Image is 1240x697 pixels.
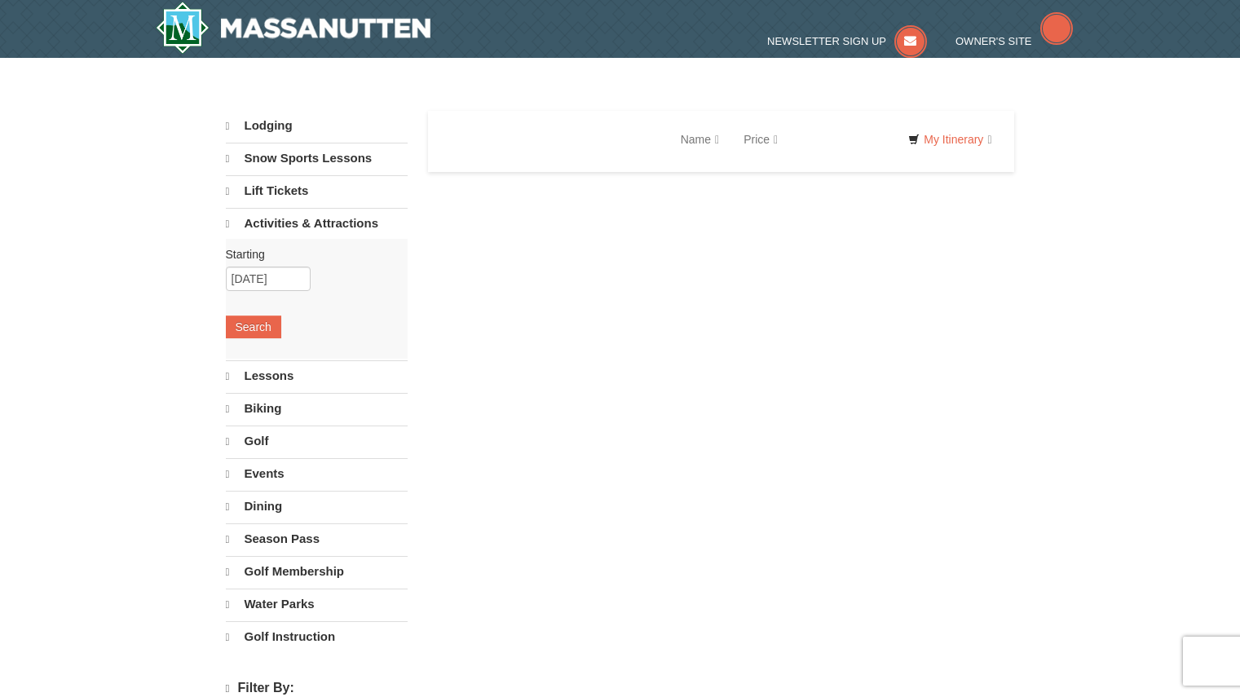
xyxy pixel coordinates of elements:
[226,208,408,239] a: Activities & Attractions
[226,458,408,489] a: Events
[731,123,790,156] a: Price
[226,589,408,620] a: Water Parks
[226,681,408,696] h4: Filter By:
[156,2,431,54] a: Massanutten Resort
[226,556,408,587] a: Golf Membership
[226,393,408,424] a: Biking
[226,491,408,522] a: Dining
[955,35,1032,47] span: Owner's Site
[955,35,1073,47] a: Owner's Site
[226,523,408,554] a: Season Pass
[767,35,886,47] span: Newsletter Sign Up
[226,143,408,174] a: Snow Sports Lessons
[226,621,408,652] a: Golf Instruction
[226,111,408,141] a: Lodging
[156,2,431,54] img: Massanutten Resort Logo
[226,360,408,391] a: Lessons
[226,315,281,338] button: Search
[226,246,395,262] label: Starting
[898,127,1002,152] a: My Itinerary
[226,426,408,457] a: Golf
[669,123,731,156] a: Name
[226,175,408,206] a: Lift Tickets
[767,35,927,47] a: Newsletter Sign Up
